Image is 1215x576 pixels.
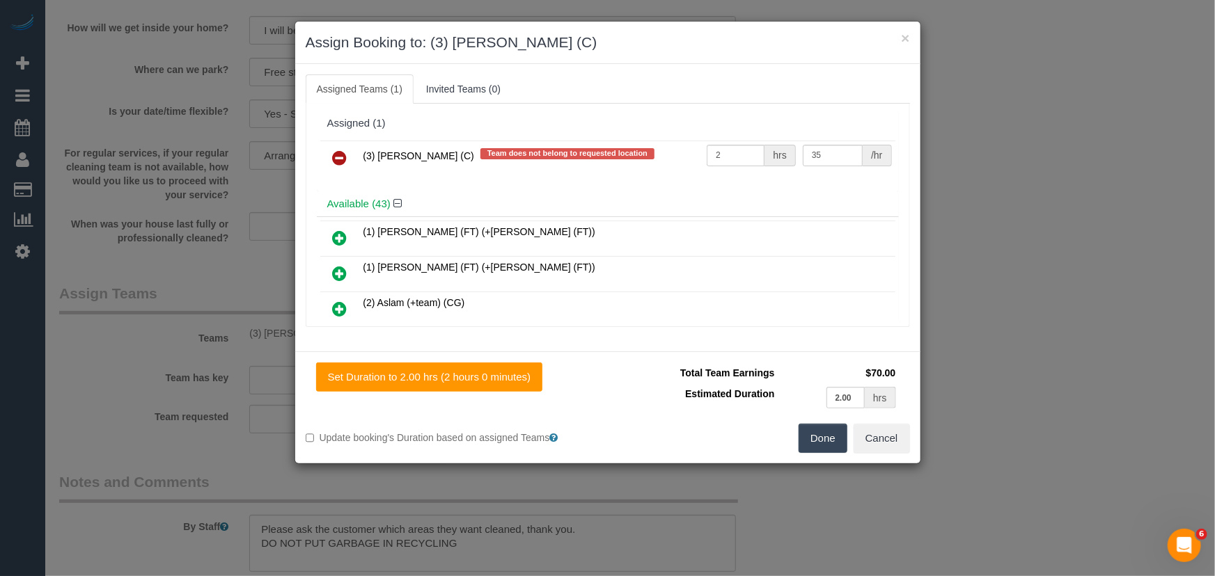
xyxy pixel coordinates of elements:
span: (1) [PERSON_NAME] (FT) (+[PERSON_NAME] (FT)) [363,262,595,273]
input: Update booking's Duration based on assigned Teams [306,433,315,442]
button: Set Duration to 2.00 hrs (2 hours 0 minutes) [316,362,543,392]
label: Update booking's Duration based on assigned Teams [306,431,597,445]
button: Done [799,424,847,453]
iframe: Intercom live chat [1168,529,1201,562]
span: (1) [PERSON_NAME] (FT) (+[PERSON_NAME] (FT)) [363,226,595,237]
button: × [901,31,909,45]
td: $70.00 [778,362,900,383]
td: Total Team Earnings [618,362,778,383]
a: Assigned Teams (1) [306,74,414,104]
div: hrs [865,387,895,408]
span: 6 [1196,529,1207,540]
div: hrs [765,145,795,166]
div: Assigned (1) [327,118,888,129]
span: (2) Aslam (+team) (CG) [363,297,465,308]
button: Cancel [854,424,910,453]
h4: Available (43) [327,198,888,210]
span: Team does not belong to requested location [480,148,654,159]
span: (3) [PERSON_NAME] (C) [363,150,474,161]
a: Invited Teams (0) [415,74,512,104]
div: /hr [863,145,891,166]
h3: Assign Booking to: (3) [PERSON_NAME] (C) [306,32,910,53]
span: Estimated Duration [685,388,774,399]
